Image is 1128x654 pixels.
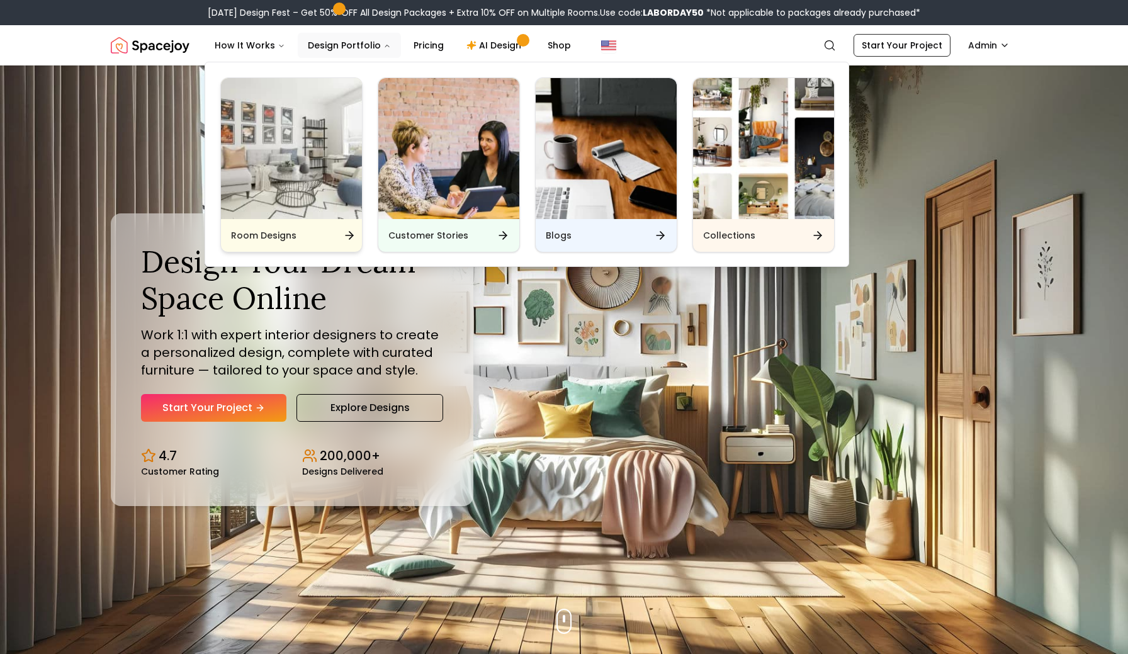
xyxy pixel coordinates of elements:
span: *Not applicable to packages already purchased* [704,6,920,19]
h6: Collections [703,229,755,242]
img: Room Designs [221,78,362,219]
a: Start Your Project [854,34,950,57]
div: [DATE] Design Fest – Get 50% OFF All Design Packages + Extra 10% OFF on Multiple Rooms. [208,6,920,19]
a: BlogsBlogs [535,77,677,252]
img: Blogs [536,78,677,219]
a: Pricing [403,33,454,58]
a: Start Your Project [141,394,286,422]
p: 4.7 [159,447,177,465]
a: Customer StoriesCustomer Stories [378,77,520,252]
h1: Design Your Dream Space Online [141,244,443,316]
h6: Customer Stories [388,229,468,242]
img: Collections [693,78,834,219]
small: Customer Rating [141,467,219,476]
a: CollectionsCollections [692,77,835,252]
button: Design Portfolio [298,33,401,58]
button: How It Works [205,33,295,58]
a: Shop [538,33,581,58]
small: Designs Delivered [302,467,383,476]
img: Spacejoy Logo [111,33,189,58]
span: Use code: [600,6,704,19]
p: 200,000+ [320,447,380,465]
nav: Main [205,33,581,58]
a: AI Design [456,33,535,58]
img: Customer Stories [378,78,519,219]
p: Work 1:1 with expert interior designers to create a personalized design, complete with curated fu... [141,326,443,379]
h6: Blogs [546,229,572,242]
b: LABORDAY50 [643,6,704,19]
div: Design stats [141,437,443,476]
nav: Global [111,25,1017,65]
h6: Room Designs [231,229,296,242]
button: Admin [961,34,1017,57]
img: United States [601,38,616,53]
a: Spacejoy [111,33,189,58]
a: Room DesignsRoom Designs [220,77,363,252]
a: Explore Designs [296,394,443,422]
div: Design Portfolio [205,62,850,268]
